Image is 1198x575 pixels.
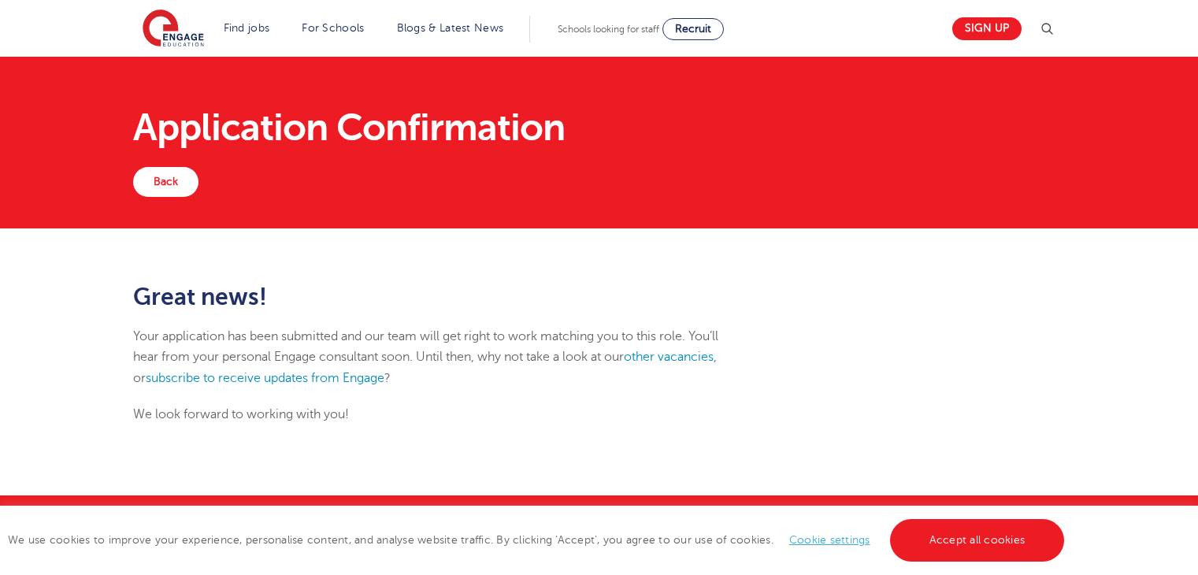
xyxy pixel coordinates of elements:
a: For Schools [302,22,364,34]
span: Schools looking for staff [558,24,659,35]
a: Cookie settings [789,534,870,546]
h2: Great news! [133,284,747,310]
a: subscribe to receive updates from Engage [146,371,384,385]
a: other vacancies [624,350,714,364]
span: We use cookies to improve your experience, personalise content, and analyse website traffic. By c... [8,534,1068,546]
a: Back [133,167,198,197]
p: We look forward to working with you! [133,404,747,425]
a: Recruit [662,18,724,40]
p: Your application has been submitted and our team will get right to work matching you to this role... [133,326,747,388]
a: Blogs & Latest News [397,22,504,34]
a: Find jobs [224,22,270,34]
a: Accept all cookies [890,519,1065,562]
span: Recruit [675,23,711,35]
img: Engage Education [143,9,204,49]
a: Sign up [952,17,1022,40]
h1: Application Confirmation [133,109,1065,147]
